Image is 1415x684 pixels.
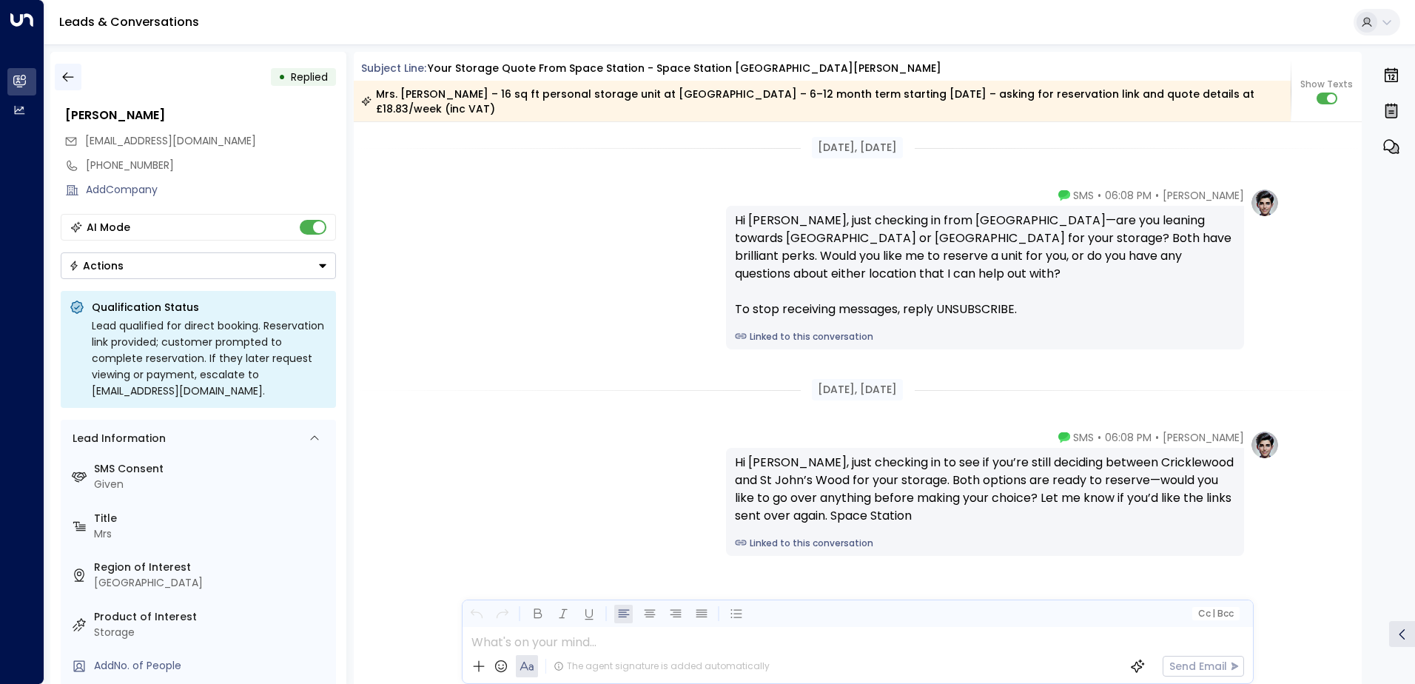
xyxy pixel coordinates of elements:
div: Storage [94,625,330,640]
span: 06:08 PM [1105,188,1152,203]
a: Linked to this conversation [735,330,1235,343]
button: Redo [493,605,511,623]
div: [PERSON_NAME] [65,107,336,124]
span: SMS [1073,430,1094,445]
div: The agent signature is added automatically [554,660,770,673]
div: Button group with a nested menu [61,252,336,279]
span: Show Texts [1300,78,1353,91]
div: Lead qualified for direct booking. Reservation link provided; customer prompted to complete reser... [92,318,327,399]
div: [DATE], [DATE] [812,137,903,158]
span: • [1098,430,1101,445]
span: Replied [291,70,328,84]
span: [EMAIL_ADDRESS][DOMAIN_NAME] [85,133,256,148]
span: • [1098,188,1101,203]
div: • [278,64,286,90]
div: AI Mode [87,220,130,235]
div: [DATE], [DATE] [812,379,903,400]
span: • [1155,430,1159,445]
div: Mrs. [PERSON_NAME] – 16 sq ft personal storage unit at [GEOGRAPHIC_DATA] – 6–12 month term starti... [361,87,1283,116]
div: Mrs [94,526,330,542]
span: Subject Line: [361,61,426,76]
button: Undo [467,605,485,623]
a: Linked to this conversation [735,537,1235,550]
a: Leads & Conversations [59,13,199,30]
div: Your storage quote from Space Station - Space Station [GEOGRAPHIC_DATA][PERSON_NAME] [428,61,941,76]
button: Cc|Bcc [1192,607,1239,621]
div: Hi [PERSON_NAME], just checking in from [GEOGRAPHIC_DATA]—are you leaning towards [GEOGRAPHIC_DAT... [735,212,1235,318]
label: Title [94,511,330,526]
div: [GEOGRAPHIC_DATA] [94,575,330,591]
span: [PERSON_NAME] [1163,430,1244,445]
label: Region of Interest [94,560,330,575]
div: Actions [69,259,124,272]
div: Given [94,477,330,492]
span: • [1155,188,1159,203]
div: AddCompany [86,182,336,198]
span: [PERSON_NAME] [1163,188,1244,203]
p: Qualification Status [92,300,327,315]
img: profile-logo.png [1250,188,1280,218]
span: SMS [1073,188,1094,203]
button: Actions [61,252,336,279]
div: Lead Information [67,431,166,446]
div: Hi [PERSON_NAME], just checking in to see if you’re still deciding between Cricklewood and St Joh... [735,454,1235,525]
span: Cc Bcc [1197,608,1233,619]
img: profile-logo.png [1250,430,1280,460]
span: dianapaulinha84@gmail.com [85,133,256,149]
div: [PHONE_NUMBER] [86,158,336,173]
div: AddNo. of People [94,658,330,674]
span: 06:08 PM [1105,430,1152,445]
span: | [1212,608,1215,619]
label: SMS Consent [94,461,330,477]
label: Product of Interest [94,609,330,625]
